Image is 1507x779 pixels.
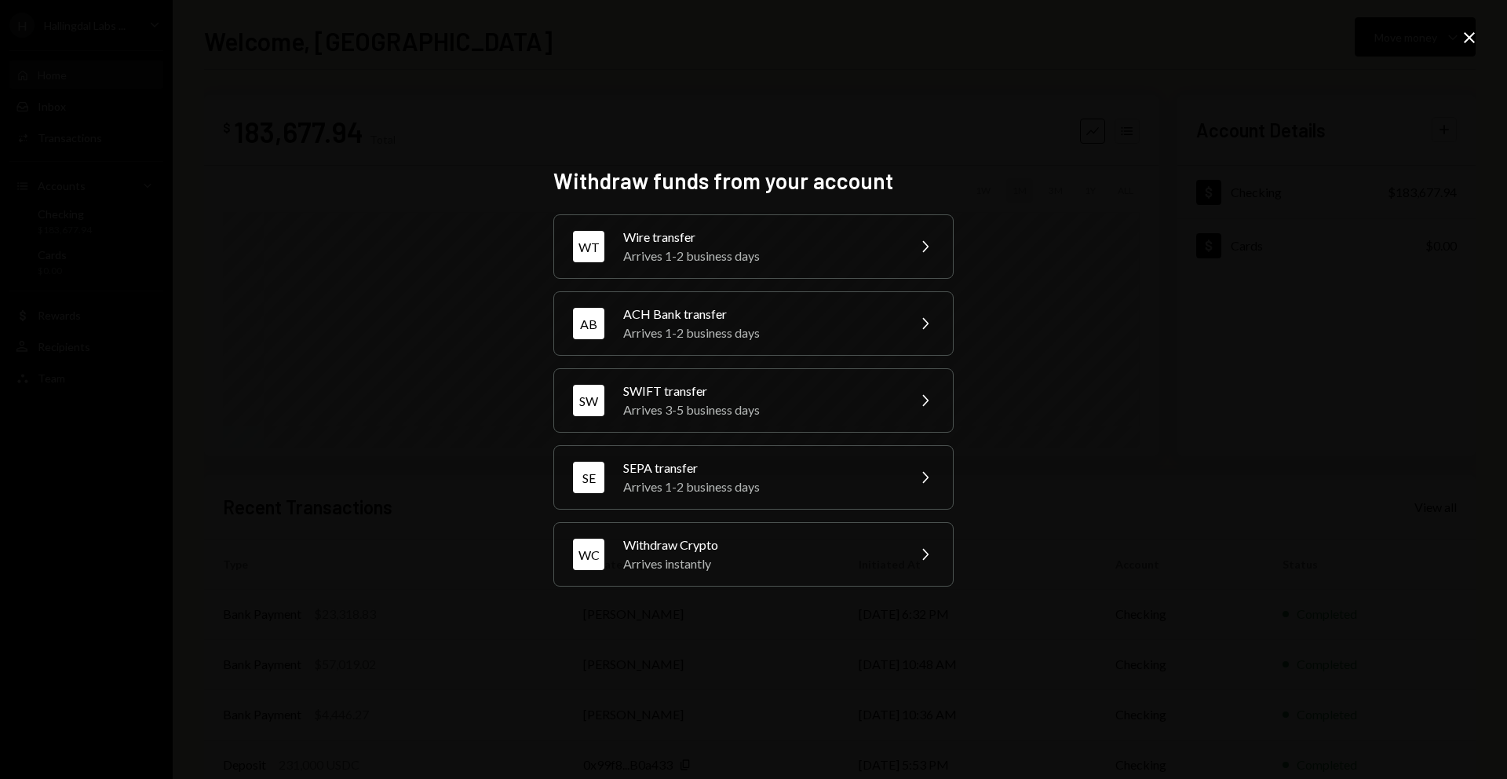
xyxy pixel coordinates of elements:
div: WT [573,231,604,262]
button: SESEPA transferArrives 1-2 business days [553,445,954,510]
div: SW [573,385,604,416]
div: Wire transfer [623,228,896,247]
div: WC [573,539,604,570]
h2: Withdraw funds from your account [553,166,954,196]
div: SWIFT transfer [623,382,896,400]
div: ACH Bank transfer [623,305,896,324]
button: SWSWIFT transferArrives 3-5 business days [553,368,954,433]
div: SEPA transfer [623,459,896,477]
button: ABACH Bank transferArrives 1-2 business days [553,291,954,356]
div: Arrives 1-2 business days [623,477,896,496]
div: Withdraw Crypto [623,536,896,554]
button: WCWithdraw CryptoArrives instantly [553,522,954,587]
div: AB [573,308,604,339]
div: Arrives 3-5 business days [623,400,896,419]
div: Arrives 1-2 business days [623,247,896,265]
div: Arrives instantly [623,554,896,573]
div: SE [573,462,604,493]
div: Arrives 1-2 business days [623,324,896,342]
button: WTWire transferArrives 1-2 business days [553,214,954,279]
